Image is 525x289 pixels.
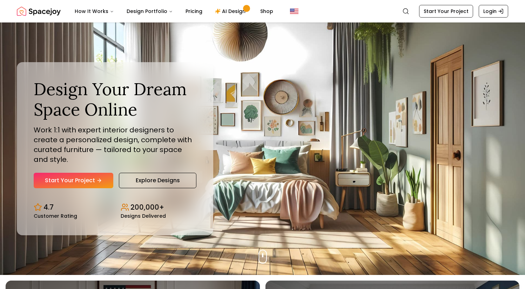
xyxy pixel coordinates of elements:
[34,125,196,164] p: Work 1:1 with expert interior designers to create a personalized design, complete with curated fu...
[69,4,279,18] nav: Main
[119,173,196,188] a: Explore Designs
[209,4,253,18] a: AI Design
[17,4,61,18] a: Spacejoy
[69,4,120,18] button: How It Works
[34,173,113,188] a: Start Your Project
[180,4,208,18] a: Pricing
[290,7,298,15] img: United States
[17,4,61,18] img: Spacejoy Logo
[34,79,196,119] h1: Design Your Dream Space Online
[43,202,54,212] p: 4.7
[121,214,166,218] small: Designs Delivered
[130,202,164,212] p: 200,000+
[34,214,77,218] small: Customer Rating
[255,4,279,18] a: Shop
[34,197,196,218] div: Design stats
[479,5,508,18] a: Login
[419,5,473,18] a: Start Your Project
[121,4,179,18] button: Design Portfolio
